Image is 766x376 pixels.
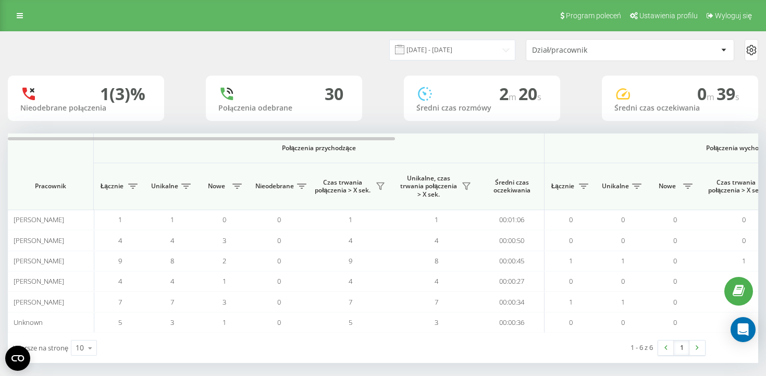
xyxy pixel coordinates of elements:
span: Unikalne, czas trwania połączenia > X sek. [399,174,459,199]
span: 1 [435,215,438,224]
span: 4 [118,236,122,245]
span: 0 [277,215,281,224]
span: Ustawienia profilu [639,11,698,20]
span: m [707,91,716,103]
span: 0 [277,256,281,265]
span: 3 [223,236,226,245]
span: 0 [277,236,281,245]
span: 7 [170,297,174,307]
div: Połączenia odebrane [218,104,350,113]
span: [PERSON_NAME] [14,236,64,245]
span: 4 [435,276,438,286]
span: 0 [673,276,677,286]
div: 1 (3)% [100,84,145,104]
span: 1 [223,276,226,286]
span: Wyloguj się [715,11,752,20]
span: Unknown [14,318,43,327]
td: 00:00:36 [479,312,545,333]
span: 8 [170,256,174,265]
span: 7 [349,297,352,307]
span: 0 [742,236,746,245]
span: Czas trwania połączenia > X sek. [706,178,766,195]
span: 39 [716,82,739,105]
span: 3 [435,318,438,327]
span: Unikalne [602,182,629,190]
span: 1 [569,256,573,265]
span: 1 [349,215,352,224]
div: 30 [325,84,343,104]
span: Średni czas oczekiwania [487,178,536,195]
span: 5 [118,318,122,327]
span: 0 [673,318,677,327]
span: Czas trwania połączenia > X sek. [313,178,373,195]
span: 1 [742,256,746,265]
span: 0 [673,297,677,307]
span: 0 [621,236,625,245]
span: 4 [170,236,174,245]
span: 0 [569,318,573,327]
span: 4 [435,236,438,245]
a: 1 [674,341,689,355]
span: [PERSON_NAME] [14,256,64,265]
span: 1 [170,215,174,224]
span: 2 [499,82,518,105]
span: Wiersze na stronę [13,343,68,353]
button: Open CMP widget [5,346,30,371]
div: Open Intercom Messenger [731,317,756,342]
span: 0 [223,215,226,224]
span: [PERSON_NAME] [14,297,64,307]
span: 1 [569,297,573,307]
span: [PERSON_NAME] [14,215,64,224]
div: Średni czas oczekiwania [614,104,746,113]
span: Nowe [203,182,229,190]
span: 7 [435,297,438,307]
td: 00:00:45 [479,251,545,271]
span: 0 [277,297,281,307]
span: Połączenia przychodzące [121,144,517,152]
span: 9 [349,256,352,265]
span: s [537,91,541,103]
span: 4 [118,276,122,286]
span: 0 [569,215,573,224]
span: 7 [118,297,122,307]
span: 1 [621,256,625,265]
span: 4 [349,276,352,286]
div: 1 - 6 z 6 [631,342,653,353]
span: Nieodebrane [255,182,294,190]
span: Nowe [654,182,680,190]
td: 00:00:50 [479,230,545,250]
span: 0 [697,82,716,105]
span: 9 [118,256,122,265]
div: Średni czas rozmówy [416,104,548,113]
span: 0 [621,318,625,327]
td: 00:01:06 [479,210,545,230]
span: 0 [569,276,573,286]
span: Łącznie [550,182,576,190]
span: 0 [742,215,746,224]
span: 0 [621,215,625,224]
span: Pracownik [17,182,84,190]
span: 8 [435,256,438,265]
td: 00:00:34 [479,292,545,312]
span: 2 [223,256,226,265]
div: 10 [76,343,84,353]
span: 0 [569,236,573,245]
div: Dział/pracownik [532,46,657,55]
span: 0 [673,215,677,224]
span: 1 [621,297,625,307]
span: [PERSON_NAME] [14,276,64,286]
span: 1 [223,318,226,327]
span: m [509,91,518,103]
div: Nieodebrane połączenia [20,104,152,113]
span: 0 [673,256,677,265]
span: 5 [349,318,352,327]
span: 4 [349,236,352,245]
span: Unikalne [151,182,178,190]
span: 0 [621,276,625,286]
span: s [735,91,739,103]
span: Łącznie [99,182,125,190]
span: 4 [170,276,174,286]
span: 3 [223,297,226,307]
span: 3 [170,318,174,327]
span: 20 [518,82,541,105]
